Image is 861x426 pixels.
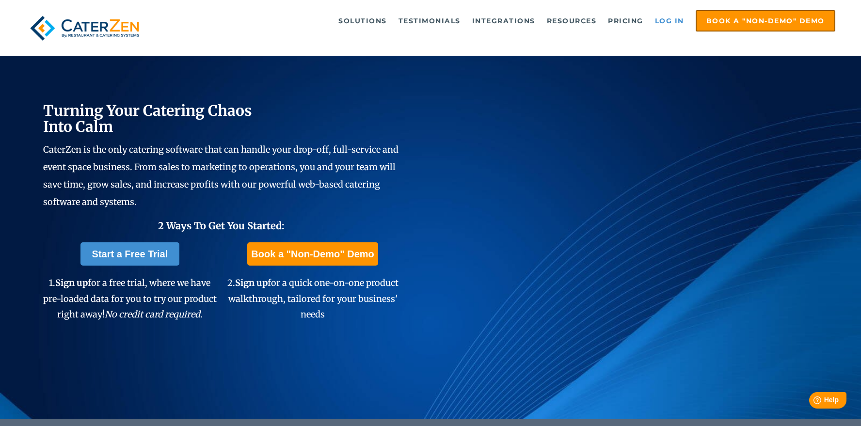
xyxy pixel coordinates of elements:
a: Solutions [334,11,392,31]
a: Start a Free Trial [80,242,180,266]
a: Resources [542,11,602,31]
a: Integrations [467,11,540,31]
span: Turning Your Catering Chaos Into Calm [43,101,252,136]
a: Book a "Non-Demo" Demo [247,242,378,266]
span: 2 Ways To Get You Started: [158,220,285,232]
span: Sign up [235,277,268,288]
a: Pricing [603,11,648,31]
div: Navigation Menu [164,10,835,32]
a: Testimonials [394,11,465,31]
span: 1. for a free trial, where we have pre-loaded data for you to try our product right away! [43,277,217,320]
span: 2. for a quick one-on-one product walkthrough, tailored for your business' needs [227,277,399,320]
span: CaterZen is the only catering software that can handle your drop-off, full-service and event spac... [43,144,399,207]
a: Book a "Non-Demo" Demo [696,10,835,32]
a: Log in [650,11,689,31]
span: Sign up [55,277,88,288]
em: No credit card required. [105,309,203,320]
img: caterzen [26,10,143,46]
iframe: Help widget launcher [775,388,850,415]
